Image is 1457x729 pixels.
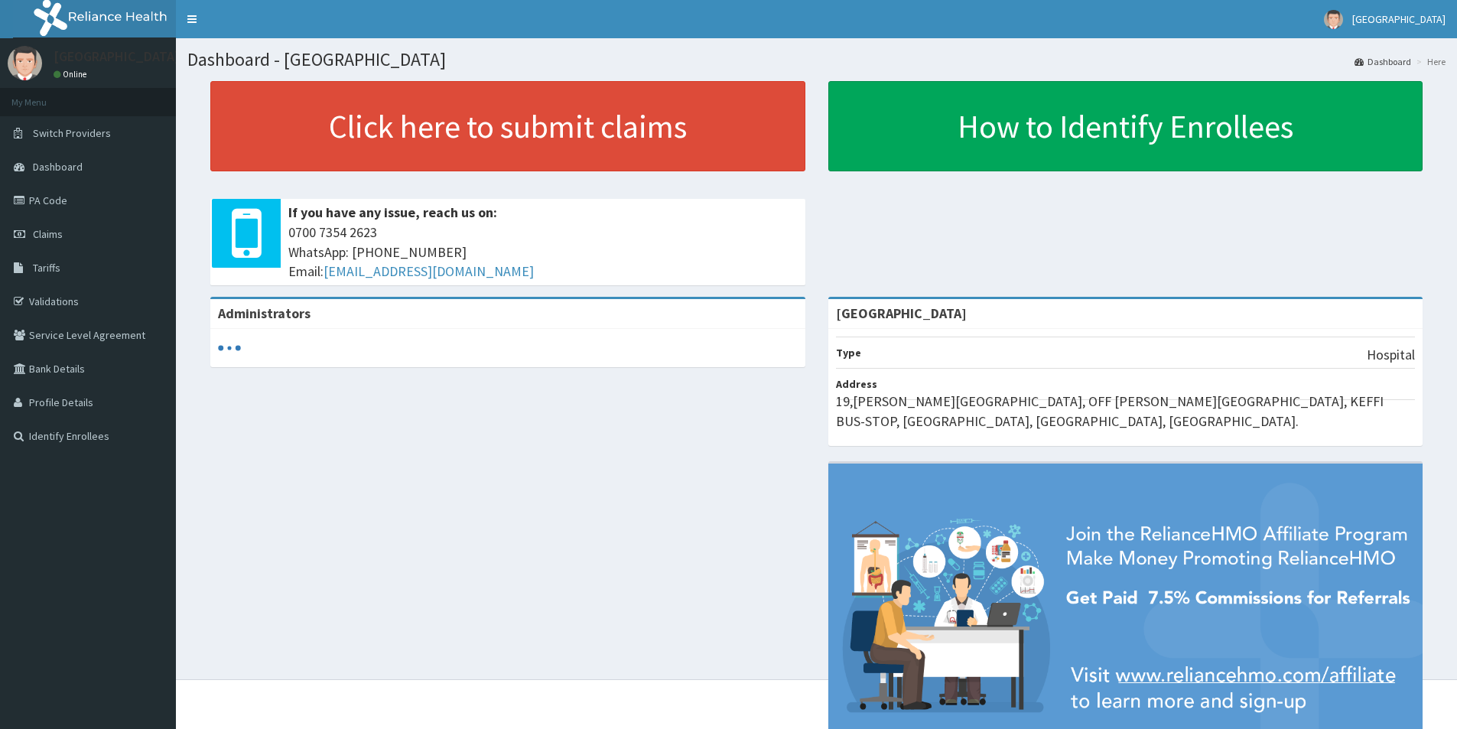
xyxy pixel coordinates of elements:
[288,223,798,282] span: 0700 7354 2623 WhatsApp: [PHONE_NUMBER] Email:
[1355,55,1411,68] a: Dashboard
[8,46,42,80] img: User Image
[324,262,534,280] a: [EMAIL_ADDRESS][DOMAIN_NAME]
[1324,10,1343,29] img: User Image
[1352,12,1446,26] span: [GEOGRAPHIC_DATA]
[1413,55,1446,68] li: Here
[33,227,63,241] span: Claims
[218,337,241,360] svg: audio-loading
[836,346,861,360] b: Type
[828,81,1423,171] a: How to Identify Enrollees
[288,203,497,221] b: If you have any issue, reach us on:
[54,50,180,63] p: [GEOGRAPHIC_DATA]
[836,304,967,322] strong: [GEOGRAPHIC_DATA]
[836,377,877,391] b: Address
[218,304,311,322] b: Administrators
[33,160,83,174] span: Dashboard
[1367,345,1415,365] p: Hospital
[33,261,60,275] span: Tariffs
[187,50,1446,70] h1: Dashboard - [GEOGRAPHIC_DATA]
[54,69,90,80] a: Online
[210,81,805,171] a: Click here to submit claims
[33,126,111,140] span: Switch Providers
[836,392,1416,431] p: 19,[PERSON_NAME][GEOGRAPHIC_DATA], OFF [PERSON_NAME][GEOGRAPHIC_DATA], KEFFI BUS-STOP, [GEOGRAPHI...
